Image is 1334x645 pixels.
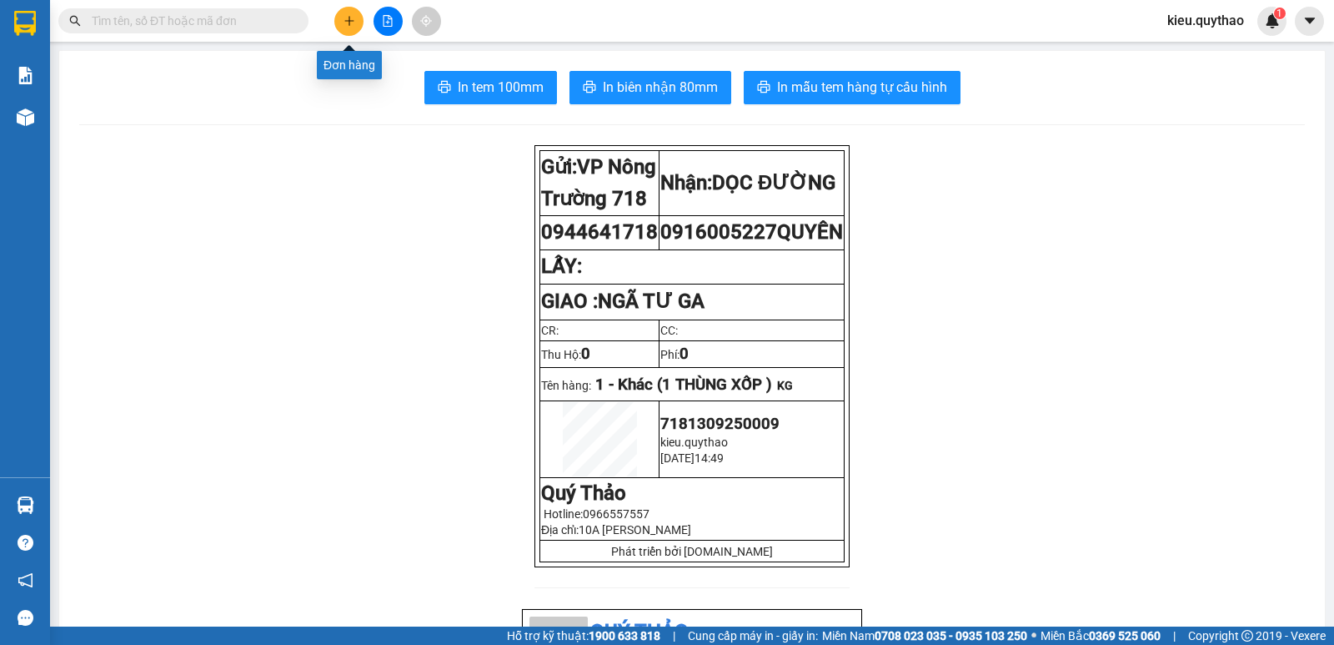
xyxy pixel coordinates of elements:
[541,220,658,244] span: 0944641718
[660,451,695,465] span: [DATE]
[541,481,626,505] strong: Quý Thảo
[544,507,649,521] span: Hotline:
[595,375,772,394] span: 1 - Khác (1 THÙNG XỐP )
[660,415,780,433] span: 7181309250009
[317,51,382,79] div: Đơn hàng
[581,345,590,363] span: 0
[541,290,705,313] strong: GIAO :
[424,71,557,104] button: printerIn tem 100mm
[541,375,843,394] p: Tên hàng:
[660,171,835,194] strong: Nhận:
[589,629,660,642] strong: 1900 633 818
[1265,13,1280,28] img: icon-new-feature
[757,80,770,96] span: printer
[680,345,689,363] span: 0
[507,627,660,645] span: Hỗ trợ kỹ thuật:
[1274,8,1286,19] sup: 1
[69,15,81,27] span: search
[712,171,835,194] span: DỌC ĐƯỜNG
[540,541,845,562] td: Phát triển bởi [DOMAIN_NAME]
[18,535,33,551] span: question-circle
[1041,627,1161,645] span: Miền Bắc
[598,290,705,313] span: NGÃ TƯ GA
[18,572,33,588] span: notification
[569,71,731,104] button: printerIn biên nhận 80mm
[540,340,659,367] td: Thu Hộ:
[541,155,656,210] span: VP Nông Trường 718
[92,12,288,30] input: Tìm tên, số ĐT hoặc mã đơn
[540,320,659,340] td: CR:
[822,627,1027,645] span: Miền Nam
[412,7,441,36] button: aim
[777,220,843,244] span: QUYÊN
[18,610,33,626] span: message
[374,7,403,36] button: file-add
[777,77,947,98] span: In mẫu tem hàng tự cấu hình
[1302,13,1317,28] span: caret-down
[17,496,34,514] img: warehouse-icon
[583,80,596,96] span: printer
[777,379,793,392] span: KG
[17,67,34,84] img: solution-icon
[420,15,432,27] span: aim
[541,254,582,278] strong: LẤY:
[659,340,845,367] td: Phí:
[1173,627,1176,645] span: |
[1276,8,1282,19] span: 1
[541,523,691,537] span: Địa chỉ:
[673,627,675,645] span: |
[17,108,34,126] img: warehouse-icon
[438,80,451,96] span: printer
[744,71,960,104] button: printerIn mẫu tem hàng tự cấu hình
[579,523,691,537] span: 10A [PERSON_NAME]
[1295,7,1324,36] button: caret-down
[659,320,845,340] td: CC:
[1089,629,1161,642] strong: 0369 525 060
[14,11,36,36] img: logo-vxr
[1241,630,1253,642] span: copyright
[344,15,355,27] span: plus
[541,155,656,210] strong: Gửi:
[382,15,394,27] span: file-add
[583,507,649,521] span: 0966557557
[334,7,364,36] button: plus
[660,220,843,244] span: 0916005227
[1031,632,1036,639] span: ⚪️
[660,436,728,449] span: kieu.quythao
[695,451,724,465] span: 14:49
[1154,10,1257,31] span: kieu.quythao
[875,629,1027,642] strong: 0708 023 035 - 0935 103 250
[688,627,818,645] span: Cung cấp máy in - giấy in:
[603,77,718,98] span: In biên nhận 80mm
[458,77,544,98] span: In tem 100mm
